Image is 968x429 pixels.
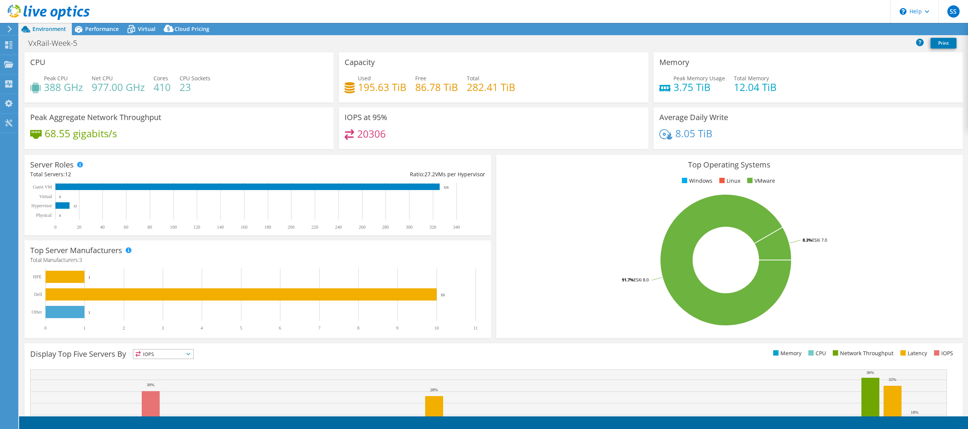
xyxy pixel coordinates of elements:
tspan: ESXi 7.0 [812,237,827,243]
text: 0 [59,214,61,218]
li: VMware [745,177,775,185]
li: IOPS [932,349,953,357]
h3: Server Roles [30,161,74,169]
text: Guest VM [33,184,52,190]
text: 340 [453,224,460,230]
span: 27.2 [424,171,435,178]
span: Used [358,75,371,82]
text: 32% [889,377,896,382]
h4: 410 [154,83,171,91]
h4: 195.63 TiB [358,83,406,91]
text: 180 [264,224,271,230]
text: Physical [36,213,52,218]
h4: 3.75 TiB [673,83,725,91]
text: 10 [434,325,439,331]
h4: 20306 [357,130,386,138]
text: 18% [911,410,918,414]
text: 1 [88,310,91,315]
tspan: ESXi 8.0 [634,277,649,283]
text: 300 [406,224,413,230]
h4: 8.05 TiB [675,129,712,138]
span: Peak Memory Usage [673,75,725,82]
text: Other [32,309,42,315]
svg: \n [900,8,906,15]
li: Memory [771,349,801,357]
span: Peak CPU [44,75,68,82]
text: 220 [311,224,318,230]
text: Hypervisor [31,203,52,208]
span: Environment [32,25,66,32]
text: 280 [382,224,389,230]
tspan: 91.7% [622,277,634,283]
h3: Average Daily Write [659,113,728,122]
tspan: 8.3% [803,237,812,243]
text: 28% [430,387,438,392]
text: 60 [124,224,128,230]
span: 12 [65,171,71,178]
text: 326 [444,185,449,189]
text: 1 [88,275,91,279]
text: 6 [279,325,281,331]
text: 30% [147,382,154,387]
h3: Top Operating Systems [502,161,957,169]
text: 160 [241,224,248,230]
h4: 23 [180,83,210,91]
span: SS [947,5,960,18]
text: 0 [54,224,57,230]
li: Windows [680,177,712,185]
h3: CPU [30,58,45,67]
text: 240 [335,224,342,230]
text: 12 [73,204,77,208]
text: 40 [100,224,105,230]
h4: 86.78 TiB [415,83,458,91]
text: 10 [440,292,445,297]
text: Virtual [39,194,52,199]
text: Dell [34,292,42,297]
text: 80 [147,224,152,230]
text: 11 [473,325,478,331]
span: 3 [79,256,82,263]
div: Total Servers: [30,170,257,179]
li: Network Throughput [831,349,894,357]
text: 7 [318,325,321,331]
a: Print [931,38,957,49]
li: Linux [717,177,740,185]
span: IOPS [133,349,193,359]
h3: IOPS at 95% [345,113,387,122]
text: 36% [866,370,874,375]
span: Cores [154,75,168,82]
span: Total Memory [734,75,769,82]
text: 140 [217,224,224,230]
h4: 12.04 TiB [734,83,777,91]
text: 5 [240,325,242,331]
text: 3 [162,325,164,331]
text: HPE [33,274,42,279]
span: Performance [85,25,119,32]
text: 120 [193,224,200,230]
text: 20 [77,224,81,230]
text: 200 [288,224,295,230]
div: Ratio: VMs per Hypervisor [257,170,485,179]
text: 8 [357,325,359,331]
text: 0 [44,325,47,331]
h3: Top Server Manufacturers [30,246,122,255]
li: Latency [898,349,927,357]
h3: Memory [659,58,689,67]
h3: Capacity [345,58,375,67]
li: CPU [806,349,826,357]
h1: VxRail-Week-5 [25,39,89,47]
text: 9 [396,325,398,331]
span: Virtual [138,25,155,32]
text: 4 [201,325,203,331]
text: 320 [429,224,436,230]
text: 1 [83,325,86,331]
h3: Peak Aggregate Network Throughput [30,113,161,122]
h4: 282.41 TiB [467,83,515,91]
h4: 977.00 GHz [92,83,145,91]
text: 260 [359,224,366,230]
span: Cloud Pricing [175,25,209,32]
span: Total [467,75,479,82]
text: 2 [123,325,125,331]
text: 0 [59,195,61,199]
h4: 68.55 gigabits/s [45,129,117,138]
